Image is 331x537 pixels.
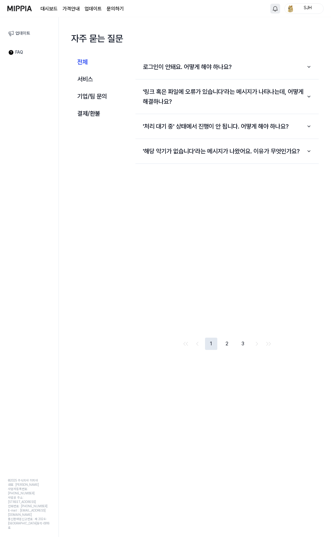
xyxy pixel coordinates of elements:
[4,27,54,40] a: 업데이트
[205,338,217,350] button: 1
[71,32,319,45] h1: 자주 묻는 질문
[8,495,51,504] div: 사업장 주소: [STREET_ADDRESS]
[284,3,324,14] button: profileSJH
[8,482,51,487] div: 대표: [PERSON_NAME]
[135,117,319,136] button: '처리 대기 중' 상태에서 진행이 안 됩니다. 어떻게 해야 하나요?
[71,106,121,121] button: 결제/환불
[135,141,319,161] button: '해당 악기가 없습니다'라는 메시지가 나왔어요. 이유가 무엇인가요?
[71,55,121,69] button: 전체
[85,5,102,13] a: 업데이트
[8,517,51,530] div: 통신판매업신고번호: 제 2024-[GEOGRAPHIC_DATA]동작-0916 호
[4,46,54,59] a: FAQ
[107,5,124,13] a: 문의하기
[296,5,320,12] div: SJH
[71,89,121,104] button: 기업/팀 문의
[135,57,319,77] button: 로그인이 안돼요. 어떻게 해야 하나요?
[287,5,294,12] img: profile
[40,5,58,13] a: 대시보드
[63,5,80,13] button: 가격안내
[71,72,121,86] button: 서비스
[237,338,249,350] button: 3
[8,487,51,495] div: 사업자등록번호: [PHONE_NUMBER]
[8,508,51,517] div: E-mail : [EMAIL_ADDRESS][DOMAIN_NAME]
[221,338,233,350] button: 2
[272,5,279,12] img: 알림
[8,504,51,508] div: 전화번호: [PHONE_NUMBER]
[8,478,51,482] div: © 2025 주식회사 미피아
[135,82,319,111] button: '링크 혹은 파일에 오류가 있습니다'라는 메시지가 나타나는데, 어떻게 해결하나요?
